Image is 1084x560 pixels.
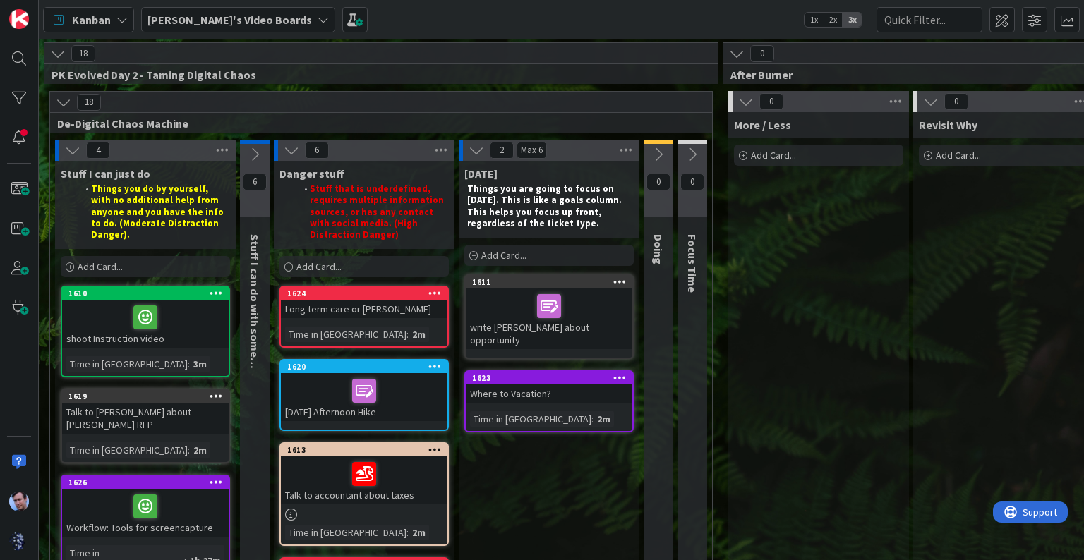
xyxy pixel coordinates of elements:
[61,389,230,463] a: 1619Talk to [PERSON_NAME] about [PERSON_NAME] RFPTime in [GEOGRAPHIC_DATA]:2m
[91,183,226,241] strong: Things you do by yourself, with no additional help from anyone and you have the info to do. (Mode...
[77,94,101,111] span: 18
[472,277,632,287] div: 1611
[824,13,843,27] span: 2x
[481,249,526,262] span: Add Card...
[281,287,447,300] div: 1624
[464,274,634,359] a: 1611write [PERSON_NAME] about opportunity
[464,370,634,432] a: 1623Where to Vacation?Time in [GEOGRAPHIC_DATA]:2m
[281,444,447,456] div: 1613
[305,142,329,159] span: 6
[467,183,624,229] strong: Things you are going to focus on [DATE]. This is like a goals column. This helps you focus up fro...
[279,286,449,348] a: 1624Long term care or [PERSON_NAME]Time in [GEOGRAPHIC_DATA]:2m
[52,68,700,82] span: PK Evolved Day 2 - Taming Digital Chaos
[248,234,262,377] span: Stuff I can do with someone
[751,149,796,162] span: Add Card...
[466,276,632,288] div: 1611
[406,327,409,342] span: :
[490,142,514,159] span: 2
[57,116,694,130] span: De-Digital Chaos Machine
[285,525,406,540] div: Time in [GEOGRAPHIC_DATA]
[281,360,447,421] div: 1620[DATE] Afternoon Hike
[281,444,447,504] div: 1613Talk to accountant about taxes
[9,9,29,29] img: Visit kanbanzone.com
[281,360,447,373] div: 1620
[594,411,614,427] div: 2m
[9,492,29,511] img: JB
[646,174,670,190] span: 0
[287,445,447,455] div: 1613
[734,118,791,132] span: More / Less
[9,531,29,551] img: avatar
[72,11,111,28] span: Kanban
[287,288,447,298] div: 1624
[62,390,229,403] div: 1619
[591,411,594,427] span: :
[936,149,981,162] span: Add Card...
[466,372,632,403] div: 1623Where to Vacation?
[651,234,666,264] span: Doing
[281,287,447,318] div: 1624Long term care or [PERSON_NAME]
[464,166,498,181] span: Today
[409,525,429,540] div: 2m
[750,45,774,62] span: 0
[287,362,447,372] div: 1620
[409,327,429,342] div: 2m
[877,7,982,32] input: Quick Filter...
[188,356,190,372] span: :
[243,174,267,190] span: 6
[62,476,229,489] div: 1626
[285,327,406,342] div: Time in [GEOGRAPHIC_DATA]
[279,166,344,181] span: Danger stuff
[78,260,123,273] span: Add Card...
[470,411,591,427] div: Time in [GEOGRAPHIC_DATA]
[61,286,230,377] a: 1610shoot Instruction videoTime in [GEOGRAPHIC_DATA]:3m
[685,234,699,293] span: Focus Time
[188,442,190,458] span: :
[62,300,229,348] div: shoot Instruction video
[521,147,543,154] div: Max 6
[190,442,210,458] div: 2m
[919,118,977,132] span: Revisit Why
[680,174,704,190] span: 0
[62,403,229,434] div: Talk to [PERSON_NAME] about [PERSON_NAME] RFP
[466,372,632,384] div: 1623
[62,390,229,434] div: 1619Talk to [PERSON_NAME] about [PERSON_NAME] RFP
[279,442,449,546] a: 1613Talk to accountant about taxesTime in [GEOGRAPHIC_DATA]:2m
[759,93,783,110] span: 0
[62,287,229,300] div: 1610
[279,359,449,431] a: 1620[DATE] Afternoon Hike
[466,288,632,349] div: write [PERSON_NAME] about opportunity
[190,356,210,372] div: 3m
[147,13,312,27] b: [PERSON_NAME]'s Video Boards
[86,142,110,159] span: 4
[466,384,632,403] div: Where to Vacation?
[62,489,229,537] div: Workflow: Tools for screencapture
[30,2,64,19] span: Support
[66,356,188,372] div: Time in [GEOGRAPHIC_DATA]
[281,373,447,421] div: [DATE] Afternoon Hike
[68,288,229,298] div: 1610
[281,300,447,318] div: Long term care or [PERSON_NAME]
[406,525,409,540] span: :
[71,45,95,62] span: 18
[843,13,862,27] span: 3x
[62,476,229,537] div: 1626Workflow: Tools for screencapture
[805,13,824,27] span: 1x
[61,166,150,181] span: Stuff I can just do
[66,442,188,458] div: Time in [GEOGRAPHIC_DATA]
[62,287,229,348] div: 1610shoot Instruction video
[296,260,342,273] span: Add Card...
[310,183,446,241] strong: Stuff that is underdefined, requires multiple information sources, or has any contact with social...
[68,477,229,487] div: 1626
[281,456,447,504] div: Talk to accountant about taxes
[68,391,229,401] div: 1619
[466,276,632,349] div: 1611write [PERSON_NAME] about opportunity
[472,373,632,383] div: 1623
[944,93,968,110] span: 0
